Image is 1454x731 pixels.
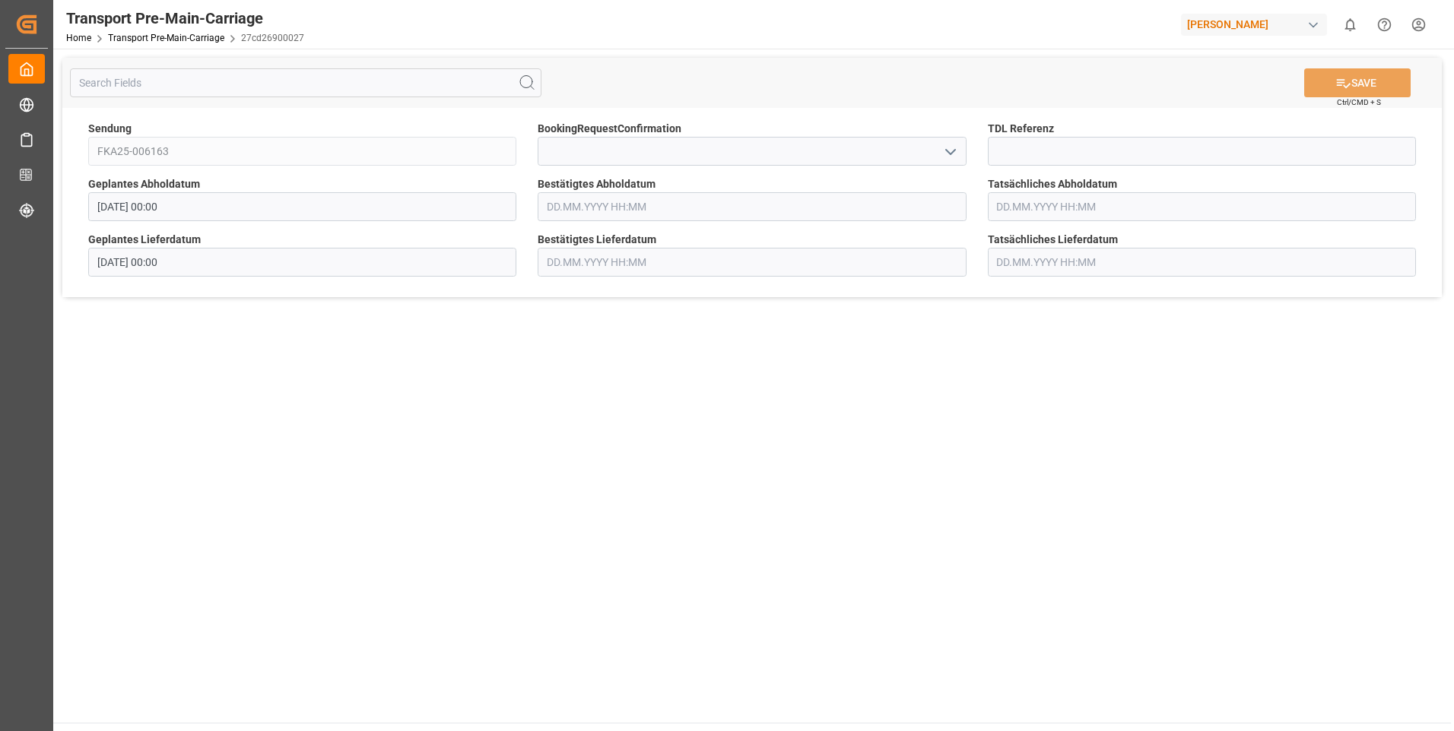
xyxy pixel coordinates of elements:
[88,121,132,137] span: Sendung
[538,192,966,221] input: DD.MM.YYYY HH:MM
[1337,97,1381,108] span: Ctrl/CMD + S
[988,232,1118,248] span: Tatsächliches Lieferdatum
[1181,10,1333,39] button: [PERSON_NAME]
[1304,68,1411,97] button: SAVE
[88,248,516,277] input: DD.MM.YYYY HH:MM
[988,192,1416,221] input: DD.MM.YYYY HH:MM
[938,140,960,163] button: open menu
[88,192,516,221] input: DD.MM.YYYY HH:MM
[988,176,1117,192] span: Tatsächliches Abholdatum
[538,232,656,248] span: Bestätigtes Lieferdatum
[1367,8,1402,42] button: Help Center
[538,121,681,137] span: BookingRequestConfirmation
[1333,8,1367,42] button: show 0 new notifications
[538,176,656,192] span: Bestätigtes Abholdatum
[108,33,224,43] a: Transport Pre-Main-Carriage
[1181,14,1327,36] div: [PERSON_NAME]
[88,232,201,248] span: Geplantes Lieferdatum
[88,176,200,192] span: Geplantes Abholdatum
[988,248,1416,277] input: DD.MM.YYYY HH:MM
[70,68,541,97] input: Search Fields
[66,33,91,43] a: Home
[66,7,304,30] div: Transport Pre-Main-Carriage
[538,248,966,277] input: DD.MM.YYYY HH:MM
[988,121,1054,137] span: TDL Referenz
